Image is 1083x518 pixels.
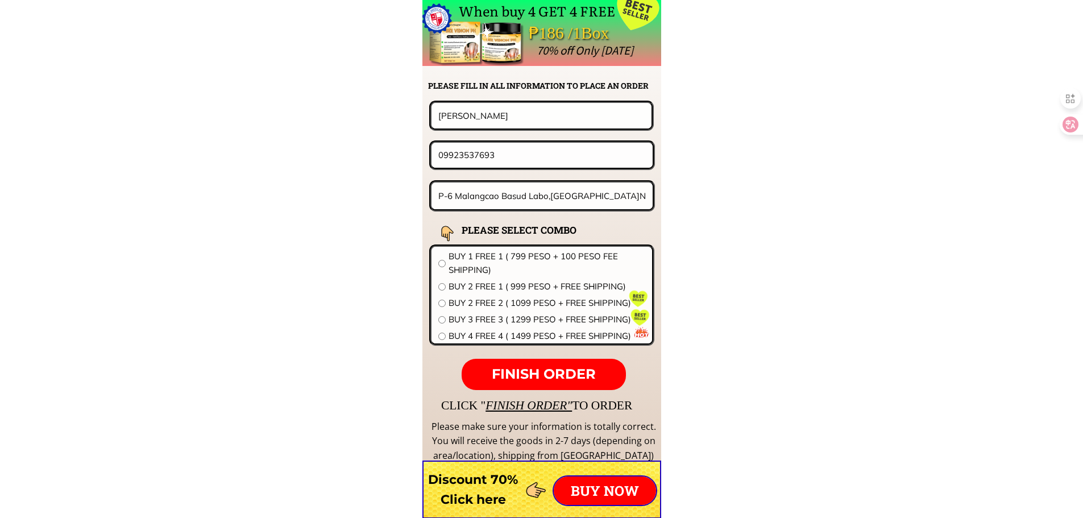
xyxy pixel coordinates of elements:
[449,296,645,310] span: BUY 2 FREE 2 ( 1099 PESO + FREE SHIPPING)
[492,366,596,382] span: FINISH ORDER
[554,476,656,505] p: BUY NOW
[422,470,524,509] h3: Discount 70% Click here
[449,329,645,343] span: BUY 4 FREE 4 ( 1499 PESO + FREE SHIPPING)
[449,313,645,326] span: BUY 3 FREE 3 ( 1299 PESO + FREE SHIPPING)
[537,41,887,60] div: 70% off Only [DATE]
[449,280,645,293] span: BUY 2 FREE 1 ( 999 PESO + FREE SHIPPING)
[435,103,648,128] input: Your name
[462,222,605,238] h2: PLEASE SELECT COMBO
[428,80,660,92] h2: PLEASE FILL IN ALL INFORMATION TO PLACE AN ORDER
[435,183,649,209] input: Address
[435,143,649,167] input: Phone number
[430,420,657,463] div: Please make sure your information is totally correct. You will receive the goods in 2-7 days (dep...
[486,399,572,412] span: FINISH ORDER"
[449,250,645,277] span: BUY 1 FREE 1 ( 799 PESO + 100 PESO FEE SHIPPING)
[441,396,964,415] div: CLICK " TO ORDER
[529,20,641,47] div: ₱186 /1Box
